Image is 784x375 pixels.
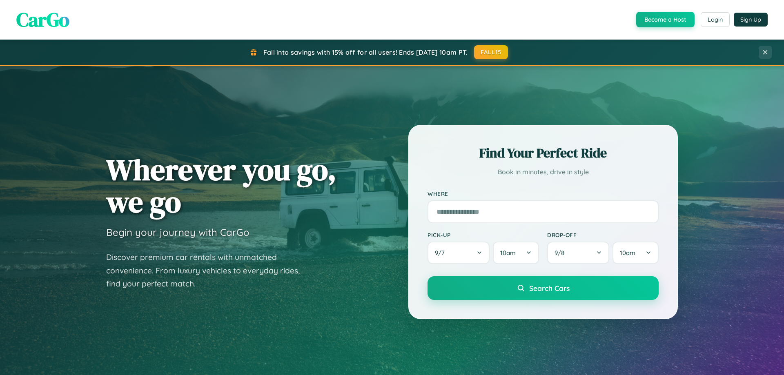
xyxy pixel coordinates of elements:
[620,249,635,257] span: 10am
[612,242,659,264] button: 10am
[500,249,516,257] span: 10am
[106,251,310,291] p: Discover premium car rentals with unmatched convenience. From luxury vehicles to everyday rides, ...
[529,284,570,293] span: Search Cars
[493,242,539,264] button: 10am
[263,48,468,56] span: Fall into savings with 15% off for all users! Ends [DATE] 10am PT.
[428,276,659,300] button: Search Cars
[106,153,336,218] h1: Wherever you go, we go
[734,13,768,27] button: Sign Up
[106,226,249,238] h3: Begin your journey with CarGo
[555,249,568,257] span: 9 / 8
[474,45,508,59] button: FALL15
[16,6,69,33] span: CarGo
[547,231,659,238] label: Drop-off
[428,242,490,264] button: 9/7
[636,12,695,27] button: Become a Host
[428,166,659,178] p: Book in minutes, drive in style
[428,144,659,162] h2: Find Your Perfect Ride
[547,242,609,264] button: 9/8
[435,249,449,257] span: 9 / 7
[428,231,539,238] label: Pick-up
[701,12,730,27] button: Login
[428,190,659,197] label: Where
